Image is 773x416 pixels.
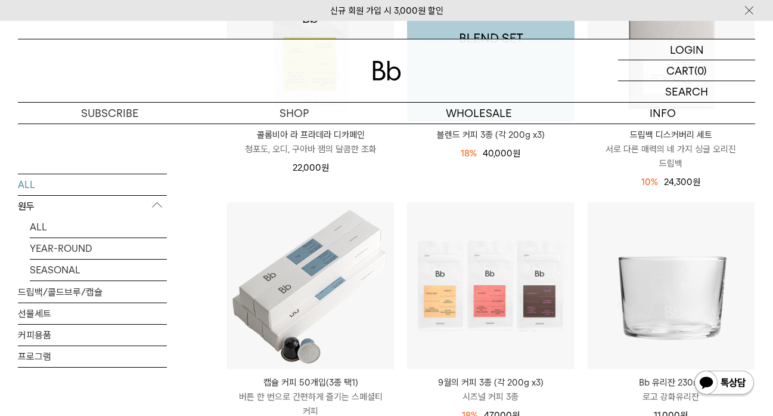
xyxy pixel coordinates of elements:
p: 콜롬비아 라 프라데라 디카페인 [227,128,394,142]
img: 9월의 커피 3종 (각 200g x3) [407,202,574,369]
p: 서로 다른 매력의 네 가지 싱글 오리진 드립백 [588,142,755,171]
a: 커피용품 [18,324,167,345]
span: 40,000 [483,148,520,159]
p: 9월의 커피 3종 (각 200g x3) [407,375,574,390]
p: 원두 [18,195,167,217]
img: 캡슐 커피 50개입(3종 택1) [227,202,394,369]
span: 원 [693,177,700,187]
p: LOGIN [670,39,704,60]
div: 18% [461,146,477,161]
a: SEASONAL [30,259,167,280]
p: 드립백 디스커버리 세트 [588,128,755,142]
img: Bb 유리잔 230ml [588,202,755,369]
p: 시즈널 커피 3종 [407,390,574,404]
span: 원 [321,162,329,173]
a: LOGIN [618,39,755,60]
a: 신규 회원 가입 시 3,000원 할인 [330,5,443,16]
p: WHOLESALE [387,103,571,124]
img: 로고 [372,61,401,81]
span: 원 [513,148,520,159]
a: 9월의 커피 3종 (각 200g x3) 시즈널 커피 3종 [407,375,574,404]
p: (0) [694,60,707,81]
div: 10% [641,175,658,189]
a: 드립백 디스커버리 세트 서로 다른 매력의 네 가지 싱글 오리진 드립백 [588,128,755,171]
span: 22,000 [293,162,329,173]
a: YEAR-ROUND [30,238,167,258]
p: CART [666,60,694,81]
a: 선물세트 [18,303,167,323]
span: 24,300 [664,177,700,187]
a: 드립백/콜드브루/캡슐 [18,281,167,302]
a: 블렌드 커피 3종 (각 200g x3) [407,128,574,142]
a: CART (0) [618,60,755,81]
p: INFO [571,103,755,124]
a: Bb 유리잔 230ml 로고 강화유리잔 [588,375,755,404]
a: 프로그램 [18,346,167,366]
a: SHOP [202,103,386,124]
p: SEARCH [665,81,708,102]
a: SUBSCRIBE [18,103,202,124]
p: 로고 강화유리잔 [588,390,755,404]
a: ALL [30,216,167,237]
p: 청포도, 오디, 구아바 잼의 달콤한 조화 [227,142,394,156]
img: 카카오톡 채널 1:1 채팅 버튼 [693,369,755,398]
a: 콜롬비아 라 프라데라 디카페인 청포도, 오디, 구아바 잼의 달콤한 조화 [227,128,394,156]
a: ALL [18,174,167,195]
p: 캡슐 커피 50개입(3종 택1) [227,375,394,390]
p: Bb 유리잔 230ml [588,375,755,390]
